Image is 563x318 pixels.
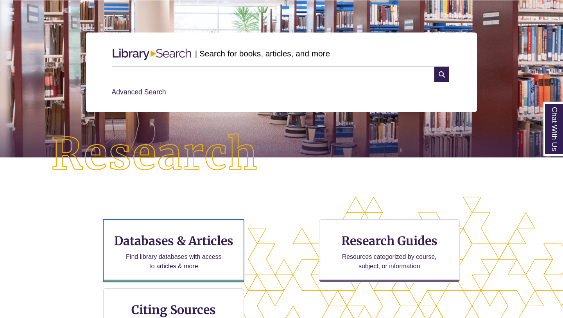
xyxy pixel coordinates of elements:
img: Libary Search [109,45,195,63]
img: Research [28,110,281,199]
a: Advanced Search [112,88,166,96]
h3: Research Guides [326,233,453,248]
p: Find library databases with access to articles & more [123,252,225,271]
p: | Search for books, articles, and more [195,47,330,60]
h3: Citing Sources [126,302,222,317]
h3: Databases & Articles [110,233,237,248]
p: Resources categorized by course, subject, or information [338,252,440,271]
i: Search [434,67,449,82]
a: Databases & Articles Find library databases with access to articles & more [103,219,244,282]
a: Research Guides Resources categorized by course, subject, or information [319,219,460,282]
